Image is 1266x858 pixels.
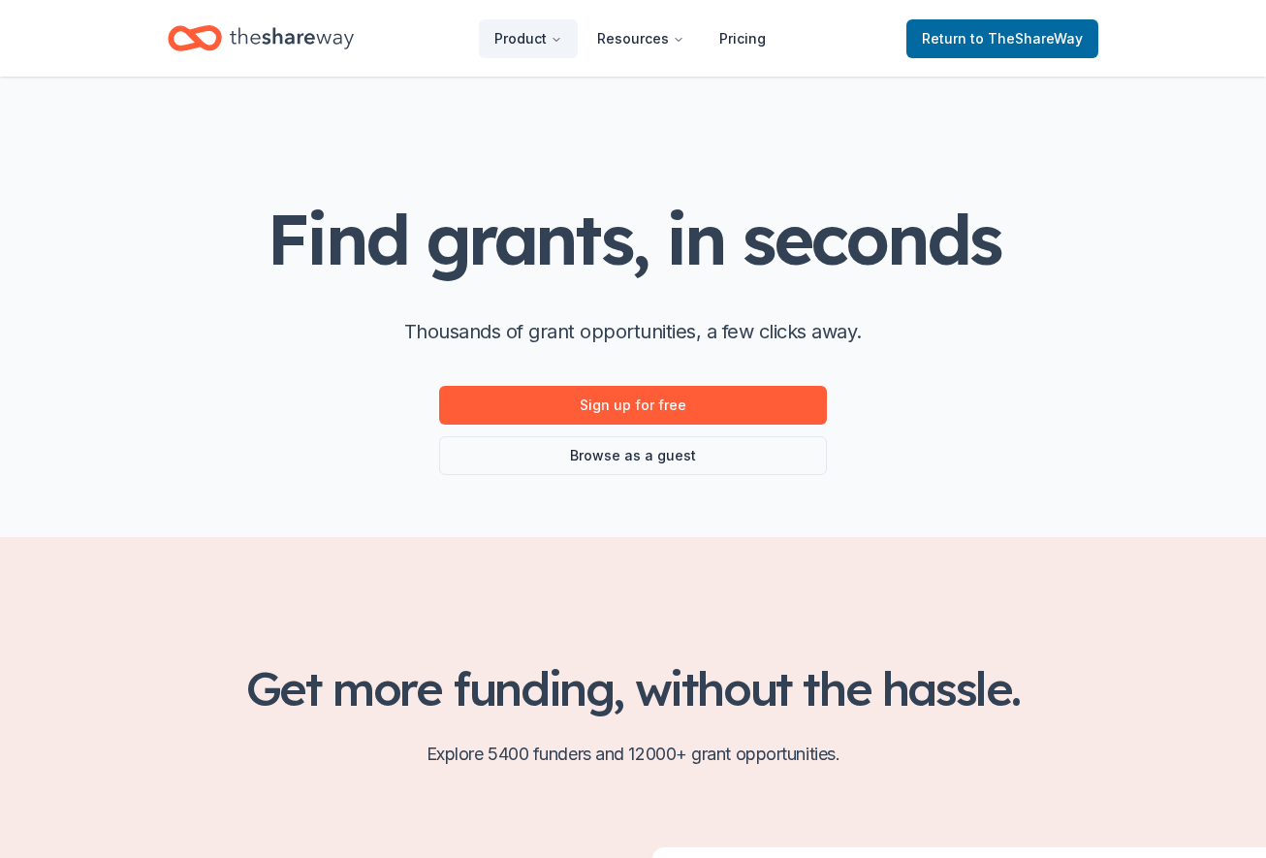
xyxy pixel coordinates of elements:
[404,316,862,347] p: Thousands of grant opportunities, a few clicks away.
[922,27,1083,50] span: Return
[906,19,1098,58] a: Returnto TheShareWay
[582,19,700,58] button: Resources
[970,30,1083,47] span: to TheShareWay
[479,19,578,58] button: Product
[439,386,827,425] a: Sign up for free
[168,661,1098,715] h2: Get more funding, without the hassle.
[168,739,1098,770] p: Explore 5400 funders and 12000+ grant opportunities.
[168,16,354,61] a: Home
[704,19,781,58] a: Pricing
[267,201,999,277] h1: Find grants, in seconds
[439,436,827,475] a: Browse as a guest
[479,16,781,61] nav: Main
